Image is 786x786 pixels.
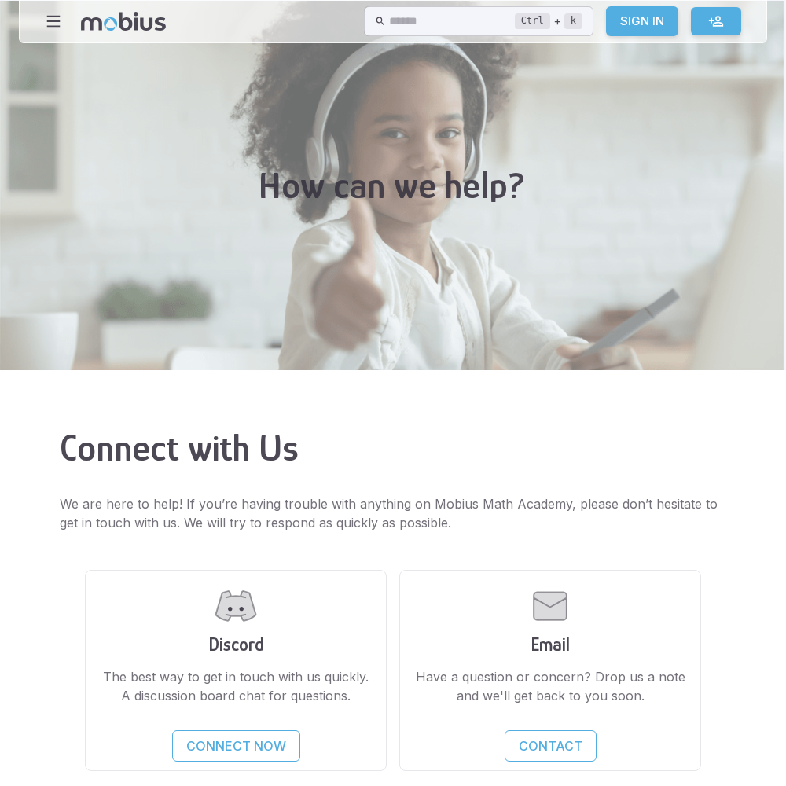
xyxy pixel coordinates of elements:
[564,13,582,29] kbd: k
[519,736,582,755] p: Contact
[515,12,582,31] div: +
[413,667,688,705] p: Have a question or concern? Drop us a note and we'll get back to you soon.
[98,634,373,655] h3: Discord
[98,667,373,705] p: The best way to get in touch with us quickly. A discussion board chat for questions.
[505,730,597,762] a: Contact
[606,6,678,36] a: Sign In
[60,494,726,532] p: We are here to help! If you’re having trouble with anything on Mobius Math Academy, please don’t ...
[515,13,550,29] kbd: Ctrl
[186,736,286,755] p: Connect Now
[413,634,688,655] h3: Email
[60,427,726,469] h2: Connect with Us
[172,730,300,762] a: Connect Now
